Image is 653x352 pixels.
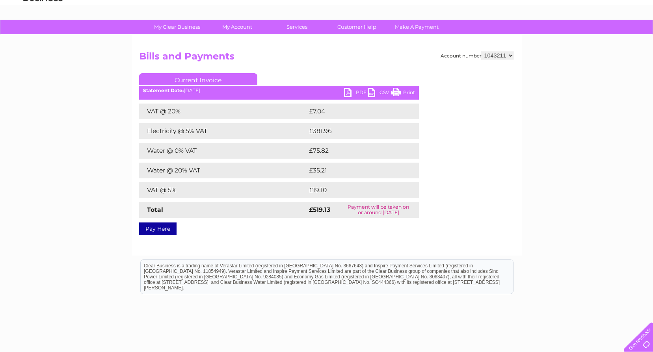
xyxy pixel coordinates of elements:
td: Water @ 0% VAT [139,143,307,159]
b: Statement Date: [143,87,184,93]
a: PDF [344,88,368,99]
td: VAT @ 5% [139,182,307,198]
div: [DATE] [139,88,419,93]
strong: Total [147,206,163,213]
a: Print [391,88,415,99]
a: Customer Help [324,20,389,34]
a: Make A Payment [384,20,449,34]
td: £7.04 [307,104,400,119]
td: VAT @ 20% [139,104,307,119]
td: £381.96 [307,123,405,139]
a: Contact [601,33,620,39]
img: logo.png [23,20,63,44]
h2: Bills and Payments [139,51,514,66]
td: £75.82 [307,143,403,159]
a: My Clear Business [145,20,210,34]
a: 0333 014 3131 [504,4,559,14]
a: CSV [368,88,391,99]
a: Blog [584,33,596,39]
strong: £519.13 [309,206,330,213]
td: Water @ 20% VAT [139,163,307,178]
td: Payment will be taken on or around [DATE] [338,202,419,218]
a: My Account [205,20,270,34]
div: Clear Business is a trading name of Verastar Limited (registered in [GEOGRAPHIC_DATA] No. 3667643... [141,4,513,38]
a: Water [514,33,529,39]
div: Account number [441,51,514,60]
a: Telecoms [556,33,580,39]
a: Pay Here [139,222,177,235]
a: Log out [627,33,646,39]
td: £19.10 [307,182,402,198]
td: Electricity @ 5% VAT [139,123,307,139]
td: £35.21 [307,163,402,178]
a: Energy [534,33,551,39]
a: Current Invoice [139,73,257,85]
a: Services [264,20,329,34]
